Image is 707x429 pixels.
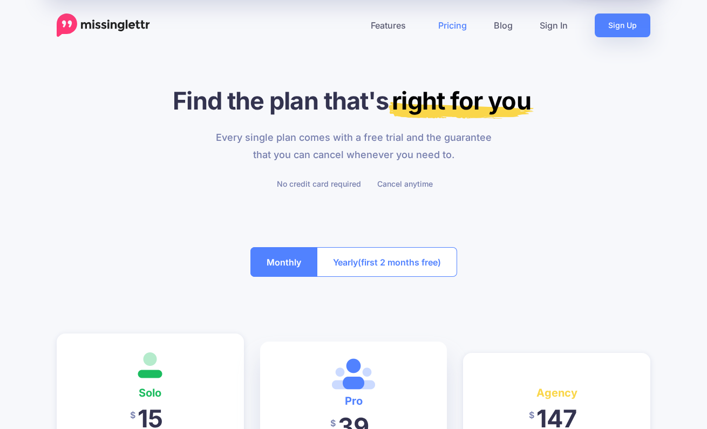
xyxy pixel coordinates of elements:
[595,13,650,37] a: Sign Up
[317,247,457,277] button: Yearly(first 2 months free)
[358,254,441,271] span: (first 2 months free)
[57,13,150,37] a: Home
[529,403,534,427] span: $
[332,358,375,390] img: <i class='fas fa-heart margin-right'></i>Most Popular
[425,13,480,37] a: Pricing
[250,247,317,277] button: Monthly
[274,177,361,190] li: No credit card required
[526,13,581,37] a: Sign In
[479,384,634,401] h4: Agency
[57,86,650,115] h1: Find the plan that's
[375,177,433,190] li: Cancel anytime
[480,13,526,37] a: Blog
[389,86,534,119] mark: right for you
[357,13,425,37] a: Features
[276,392,431,410] h4: Pro
[130,403,135,427] span: $
[209,129,498,164] p: Every single plan comes with a free trial and the guarantee that you can cancel whenever you need...
[73,384,228,401] h4: Solo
